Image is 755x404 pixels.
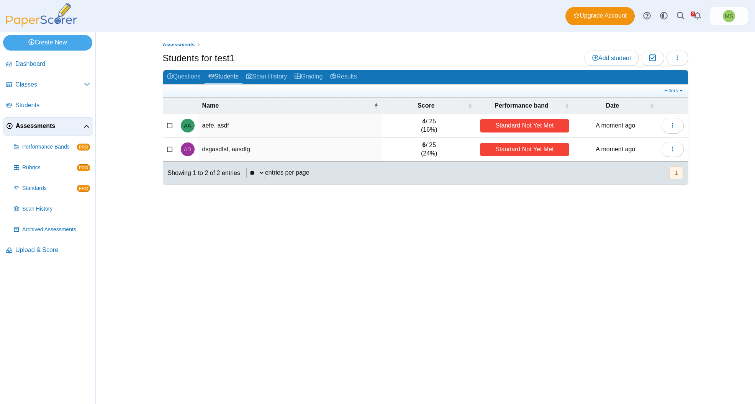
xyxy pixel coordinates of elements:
a: Filters [663,87,686,95]
a: Morgan Stefik [710,7,748,25]
a: Performance Bands PRO [11,138,93,156]
span: Morgan Stefik [725,13,733,19]
b: 6 [423,142,426,148]
a: Results [326,70,360,84]
a: Rubrics PRO [11,159,93,177]
a: Scan History [11,200,93,218]
span: PRO [77,164,90,171]
span: Scan History [22,205,90,213]
span: Upload & Score [15,246,90,254]
td: / 25 (16%) [382,114,476,138]
span: Classes [15,80,84,89]
span: Performance band : Activate to sort [565,102,569,110]
nav: pagination [669,167,683,179]
label: entries per page [265,169,310,176]
div: Showing 1 to 2 of 2 entries [163,162,240,185]
div: Standard Not Yet Met [480,119,569,132]
span: Dashboard [15,60,90,68]
span: Morgan Stefik [723,10,735,22]
time: Sep 23, 2025 at 1:57 PM [596,122,635,129]
span: Performance Bands [22,143,77,151]
span: Add student [592,55,631,61]
a: Questions [163,70,205,84]
a: PaperScorer [3,21,80,28]
span: Upgrade Account [573,11,627,20]
td: / 25 (24%) [382,138,476,162]
span: Assessments [163,42,195,47]
span: Score : Activate to sort [468,102,472,110]
a: Assessments [160,40,197,50]
span: Rubrics [22,164,77,172]
a: Dashboard [3,55,93,74]
div: Standard Not Yet Met [480,143,569,156]
a: Alerts [689,8,706,25]
span: Name [202,101,372,110]
a: Students [205,70,242,84]
span: Standards [22,185,77,192]
a: Grading [291,70,326,84]
a: Upload & Score [3,241,93,260]
span: Performance band [480,101,563,110]
span: Name : Activate to invert sorting [374,102,378,110]
b: 4 [423,118,426,124]
time: Sep 23, 2025 at 1:57 PM [596,146,635,152]
span: PRO [77,144,90,150]
a: Classes [3,76,93,94]
span: Assessments [16,122,84,130]
a: Create New [3,35,92,50]
span: Students [15,101,90,110]
a: Scan History [242,70,291,84]
span: Date : Activate to sort [649,102,654,110]
a: Standards PRO [11,179,93,198]
a: Add student [584,51,639,66]
span: asdf aefe [184,123,191,128]
button: 1 [670,167,683,179]
a: Archived Assessments [11,221,93,239]
span: PRO [77,185,90,192]
span: Date [577,101,648,110]
span: Archived Assessments [22,226,90,234]
a: Assessments [3,117,93,136]
span: aasdfg dsgasdfsf [184,147,191,152]
td: aefe, asdf [198,114,382,138]
a: Students [3,97,93,115]
span: Score [386,101,466,110]
td: dsgasdfsf, aasdfg [198,138,382,162]
h1: Students for test1 [163,52,235,65]
img: PaperScorer [3,3,80,26]
a: Upgrade Account [565,7,635,25]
